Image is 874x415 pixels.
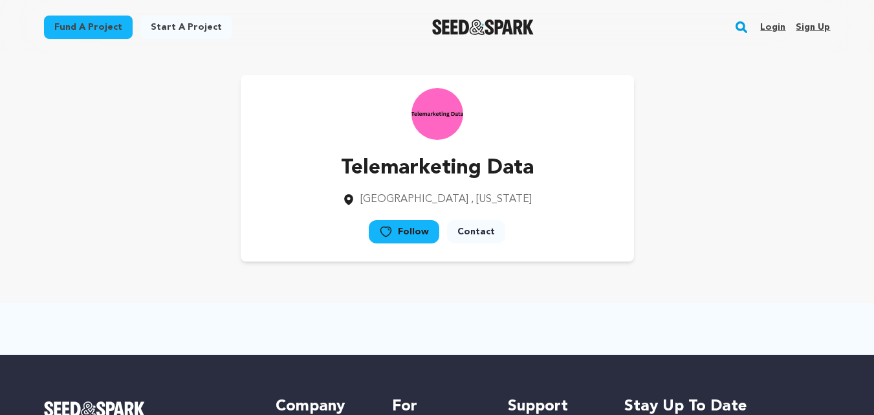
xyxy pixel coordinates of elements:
[360,194,468,205] span: [GEOGRAPHIC_DATA]
[432,19,534,35] a: Seed&Spark Homepage
[471,194,532,205] span: , [US_STATE]
[140,16,232,39] a: Start a project
[760,17,785,38] a: Login
[411,88,463,140] img: https://seedandspark-static.s3.us-east-2.amazonaws.com/images/User/002/321/669/medium/26295df5a8a...
[369,220,439,243] a: Follow
[796,17,830,38] a: Sign up
[44,16,133,39] a: Fund a project
[447,220,505,243] a: Contact
[341,153,534,184] p: Telemarketing Data
[432,19,534,35] img: Seed&Spark Logo Dark Mode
